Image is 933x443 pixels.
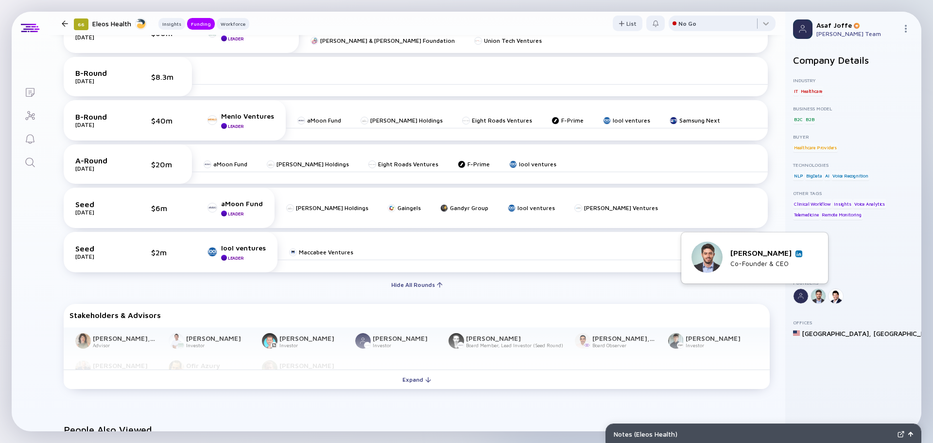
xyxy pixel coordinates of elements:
[311,37,455,44] a: [PERSON_NAME] & [PERSON_NAME] Foundation
[793,330,800,337] img: United States Flag
[75,253,124,260] div: [DATE]
[151,204,180,213] div: $6m
[64,370,770,389] button: Expand
[509,160,556,168] a: lool ventures
[221,112,274,120] div: Menlo Ventures
[474,37,542,44] a: Union Tech Ventures
[793,280,914,285] div: Founders
[289,248,353,256] a: Maccabee Ventures
[793,54,914,66] h2: Company Details
[221,244,266,252] div: lool ventures
[805,171,823,180] div: BigData
[603,117,650,124] a: lool ventures
[75,209,124,216] div: [DATE]
[561,117,584,124] div: F-Prime
[831,171,869,180] div: Voice Recognition
[467,160,490,168] div: F-Prime
[75,34,124,41] div: [DATE]
[902,25,910,33] img: Menu
[75,165,124,172] div: [DATE]
[187,18,215,30] button: Funding
[158,19,185,29] div: Insights
[730,248,802,257] div: [PERSON_NAME]
[793,86,799,96] div: IT
[74,18,88,30] div: 66
[217,19,249,29] div: Workforce
[670,117,720,124] a: Samsung Next
[370,117,443,124] div: [PERSON_NAME] Holdings
[613,117,650,124] div: lool ventures
[472,117,532,124] div: Eight Roads Ventures
[450,204,488,212] div: Gandyr Group
[286,204,368,212] a: [PERSON_NAME] Holdings
[793,142,838,152] div: Healthcare Providers
[204,160,247,168] a: aMoon Fund
[228,255,243,261] div: Leader
[679,117,720,124] div: Samsung Next
[228,36,243,41] div: Leader
[397,204,421,212] div: Gaingels
[151,248,180,257] div: $2m
[908,432,913,437] img: Open Notes
[267,160,349,168] a: [PERSON_NAME] Holdings
[151,116,180,125] div: $40m
[12,126,48,150] a: Reminders
[320,37,455,44] div: [PERSON_NAME] & [PERSON_NAME] Foundation
[297,117,341,124] a: aMoon Fund
[276,160,349,168] div: [PERSON_NAME] Holdings
[458,160,490,168] a: F-Prime
[793,134,914,140] div: Buyer
[574,204,658,212] a: [PERSON_NAME] Ventures
[552,117,584,124] a: F-Prime
[730,259,802,267] div: Co-Founder & CEO
[368,160,438,168] a: Eight Roads Ventures
[228,124,243,129] div: Leader
[678,20,696,27] div: No Go
[462,117,532,124] a: Eight Roads Ventures
[75,244,124,253] div: Seed
[898,431,904,438] img: Expand Notes
[853,199,886,209] div: Voice Analytics
[228,211,243,216] div: Leader
[793,77,914,83] div: Industry
[75,200,124,209] div: Seed
[158,18,185,30] button: Insights
[824,171,830,180] div: AI
[64,424,770,435] h2: People Also Viewed
[187,19,215,29] div: Funding
[397,372,437,387] div: Expand
[385,277,449,292] button: Hide All Rounds
[75,121,124,128] div: [DATE]
[508,204,555,212] a: lool ventures
[793,162,914,168] div: Technologies
[816,21,898,29] div: Asaf Joffe
[793,114,803,124] div: B2C
[821,210,863,220] div: Remote Monitoring
[207,112,274,129] a: Menlo VenturesLeader
[614,430,894,438] div: Notes ( Eleos Health )
[378,160,438,168] div: Eight Roads Ventures
[584,204,658,212] div: [PERSON_NAME] Ventures
[833,199,852,209] div: Insights
[12,80,48,103] a: Lists
[519,160,556,168] div: lool ventures
[793,245,914,251] div: Established
[75,77,124,85] div: [DATE]
[518,204,555,212] div: lool ventures
[75,156,124,165] div: A-Round
[691,242,723,273] img: Alon Joffe picture
[805,114,815,124] div: B2B
[440,204,488,212] a: Gandyr Group
[484,37,542,44] div: Union Tech Ventures
[151,160,180,169] div: $20m
[613,16,642,31] button: List
[299,248,353,256] div: Maccabee Ventures
[207,199,263,216] a: aMoon FundLeader
[75,69,124,77] div: B-Round
[796,251,801,256] img: Alon Joffe Linkedin Profile
[296,204,368,212] div: [PERSON_NAME] Holdings
[802,329,871,337] div: [GEOGRAPHIC_DATA] ,
[793,171,804,180] div: NLP
[800,86,823,96] div: Healthcare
